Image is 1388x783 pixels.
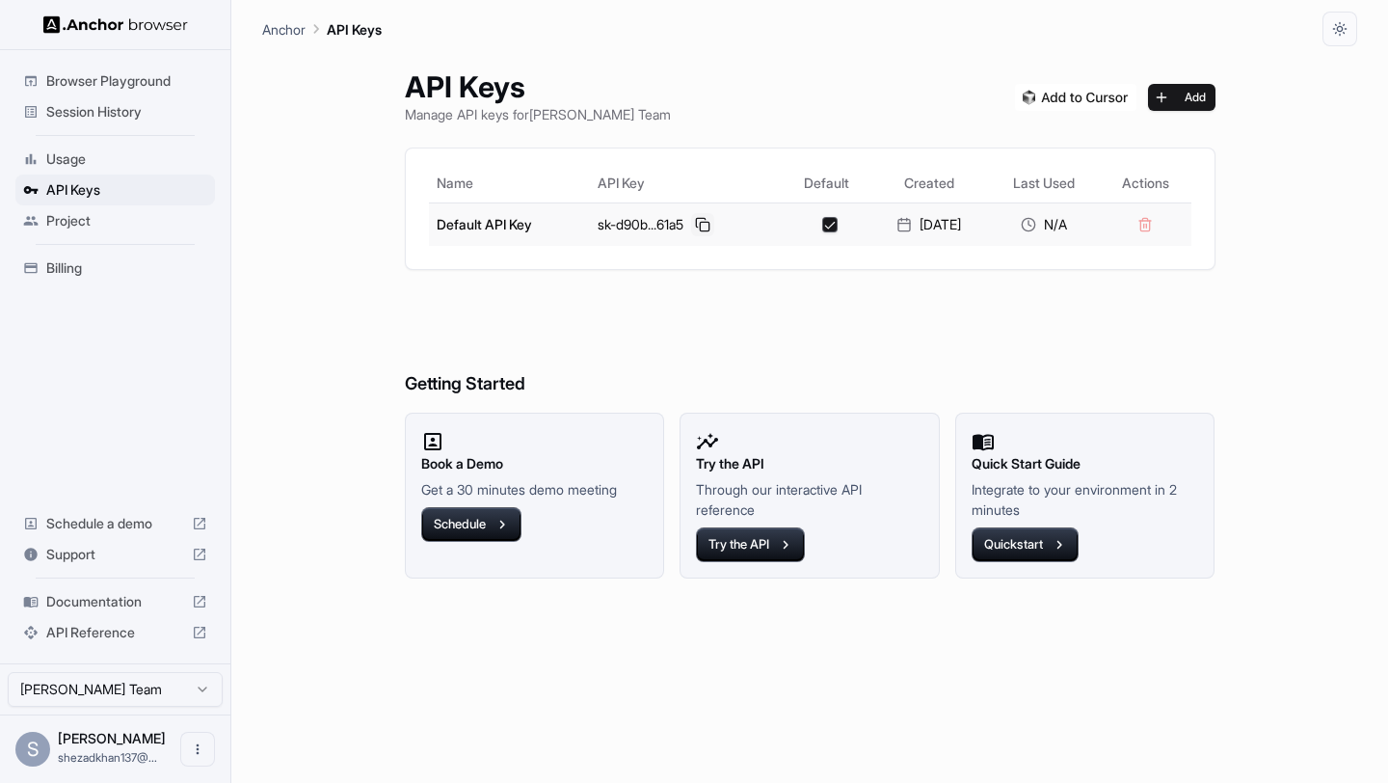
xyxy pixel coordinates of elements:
[1148,84,1215,111] button: Add
[972,453,1199,474] h2: Quick Start Guide
[327,19,382,40] p: API Keys
[590,164,783,202] th: API Key
[696,479,923,520] p: Through our interactive API reference
[46,211,207,230] span: Project
[429,202,591,246] td: Default API Key
[878,215,979,234] div: [DATE]
[180,732,215,767] button: Open menu
[46,149,207,169] span: Usage
[405,104,671,124] p: Manage API keys for [PERSON_NAME] Team
[421,453,649,474] h2: Book a Demo
[46,514,184,533] span: Schedule a demo
[46,180,207,200] span: API Keys
[46,71,207,91] span: Browser Playground
[421,479,649,499] p: Get a 30 minutes demo meeting
[870,164,987,202] th: Created
[58,730,166,746] span: Shezad Khan
[691,213,714,236] button: Copy API key
[421,507,521,542] button: Schedule
[972,527,1079,562] button: Quickstart
[46,623,184,642] span: API Reference
[598,213,775,236] div: sk-d90b...61a5
[1100,164,1191,202] th: Actions
[46,258,207,278] span: Billing
[995,215,1092,234] div: N/A
[15,175,215,205] div: API Keys
[15,732,50,767] div: S
[987,164,1100,202] th: Last Used
[43,15,188,34] img: Anchor Logo
[15,586,215,617] div: Documentation
[15,144,215,175] div: Usage
[783,164,871,202] th: Default
[46,592,184,611] span: Documentation
[46,102,207,121] span: Session History
[15,253,215,283] div: Billing
[972,479,1199,520] p: Integrate to your environment in 2 minutes
[15,205,215,236] div: Project
[429,164,591,202] th: Name
[46,545,184,564] span: Support
[58,750,157,765] span: shezadkhan137@gmail.com
[405,293,1215,398] h6: Getting Started
[15,508,215,539] div: Schedule a demo
[15,539,215,570] div: Support
[15,617,215,648] div: API Reference
[696,453,923,474] h2: Try the API
[15,66,215,96] div: Browser Playground
[1015,84,1136,111] img: Add anchorbrowser MCP server to Cursor
[696,527,805,562] button: Try the API
[262,18,382,40] nav: breadcrumb
[262,19,306,40] p: Anchor
[405,69,671,104] h1: API Keys
[15,96,215,127] div: Session History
